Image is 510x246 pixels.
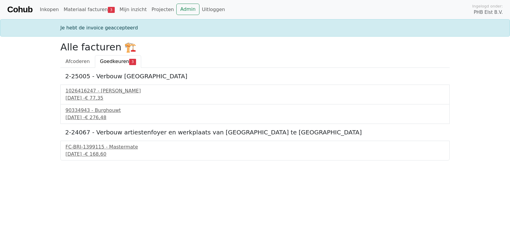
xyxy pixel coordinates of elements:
[474,9,503,16] span: PHB Elst B.V.
[85,151,106,157] span: € 168,60
[95,55,141,68] a: Goedkeuren3
[472,3,503,9] span: Ingelogd onder:
[149,4,176,16] a: Projecten
[65,143,445,158] a: FC-BRI-1399115 - Mastermate[DATE] -€ 168,60
[129,59,136,65] span: 3
[65,107,445,121] a: 90334943 - Burghouwt[DATE] -€ 276,48
[65,129,445,136] h5: 2-24067 - Verbouw artiestenfoyer en werkplaats van [GEOGRAPHIC_DATA] te [GEOGRAPHIC_DATA]
[65,87,445,102] a: 1026416247 - [PERSON_NAME][DATE] -€ 77,35
[65,94,445,102] div: [DATE] -
[57,24,453,31] div: Je hebt de invoice geaccepteerd
[65,143,445,151] div: FC-BRI-1399115 - Mastermate
[85,95,103,101] span: € 77,35
[65,87,445,94] div: 1026416247 - [PERSON_NAME]
[65,73,445,80] h5: 2-25005 - Verbouw [GEOGRAPHIC_DATA]
[108,7,115,13] span: 3
[100,58,129,64] span: Goedkeuren
[65,107,445,114] div: 90334943 - Burghouwt
[60,55,95,68] a: Afcoderen
[65,151,445,158] div: [DATE] -
[65,58,90,64] span: Afcoderen
[37,4,61,16] a: Inkopen
[7,2,32,17] a: Cohub
[61,4,117,16] a: Materiaal facturen3
[60,41,450,53] h2: Alle facturen 🏗️
[85,115,106,120] span: € 276,48
[117,4,149,16] a: Mijn inzicht
[176,4,199,15] a: Admin
[199,4,227,16] a: Uitloggen
[65,114,445,121] div: [DATE] -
